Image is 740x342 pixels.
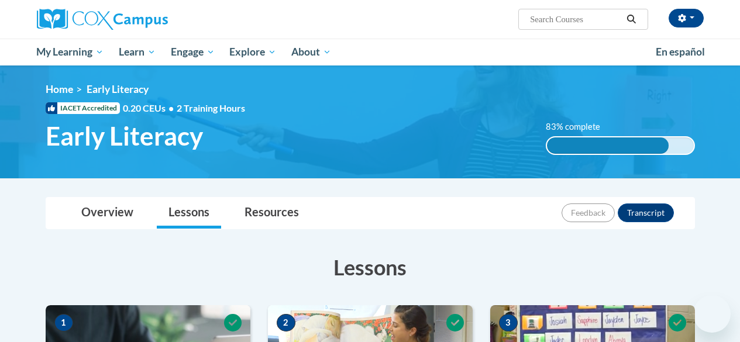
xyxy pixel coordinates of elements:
[546,120,613,133] label: 83% complete
[119,45,156,59] span: Learn
[622,12,640,26] button: Search
[46,253,695,282] h3: Lessons
[70,198,145,229] a: Overview
[547,137,669,154] div: 83% complete
[229,45,276,59] span: Explore
[618,203,674,222] button: Transcript
[157,198,221,229] a: Lessons
[499,314,518,331] span: 3
[177,102,245,113] span: 2 Training Hours
[46,120,203,151] span: Early Literacy
[529,12,622,26] input: Search Courses
[284,39,339,65] a: About
[562,203,615,222] button: Feedback
[54,314,73,331] span: 1
[291,45,331,59] span: About
[123,102,177,115] span: 0.20 CEUs
[693,295,731,333] iframe: Button to launch messaging window
[36,45,104,59] span: My Learning
[233,198,311,229] a: Resources
[171,45,215,59] span: Engage
[37,9,168,30] img: Cox Campus
[46,83,73,95] a: Home
[46,102,120,114] span: IACET Accredited
[29,39,112,65] a: My Learning
[656,46,705,58] span: En español
[87,83,149,95] span: Early Literacy
[163,39,222,65] a: Engage
[111,39,163,65] a: Learn
[648,40,713,64] a: En español
[222,39,284,65] a: Explore
[168,102,174,113] span: •
[669,9,704,27] button: Account Settings
[37,9,247,30] a: Cox Campus
[277,314,295,331] span: 2
[28,39,713,65] div: Main menu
